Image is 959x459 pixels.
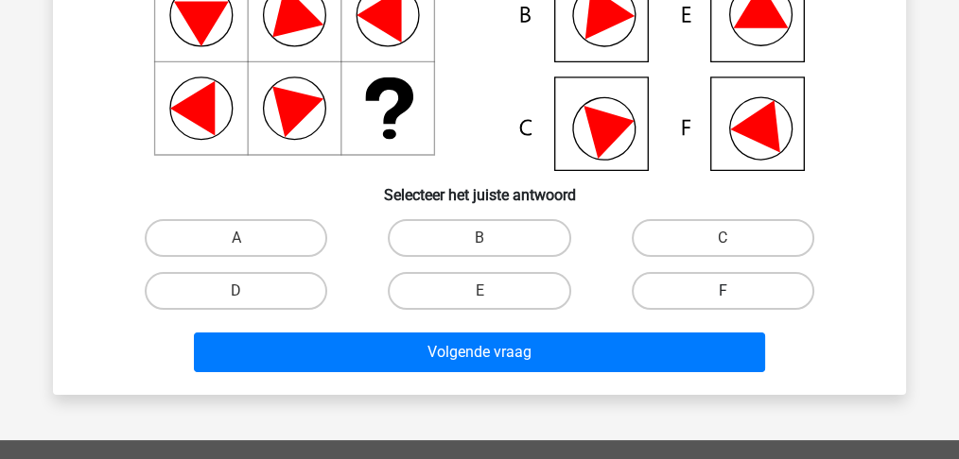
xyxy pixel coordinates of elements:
[388,272,570,310] label: E
[145,219,327,257] label: A
[632,272,814,310] label: F
[83,171,876,204] h6: Selecteer het juiste antwoord
[388,219,570,257] label: B
[145,272,327,310] label: D
[194,332,766,372] button: Volgende vraag
[632,219,814,257] label: C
